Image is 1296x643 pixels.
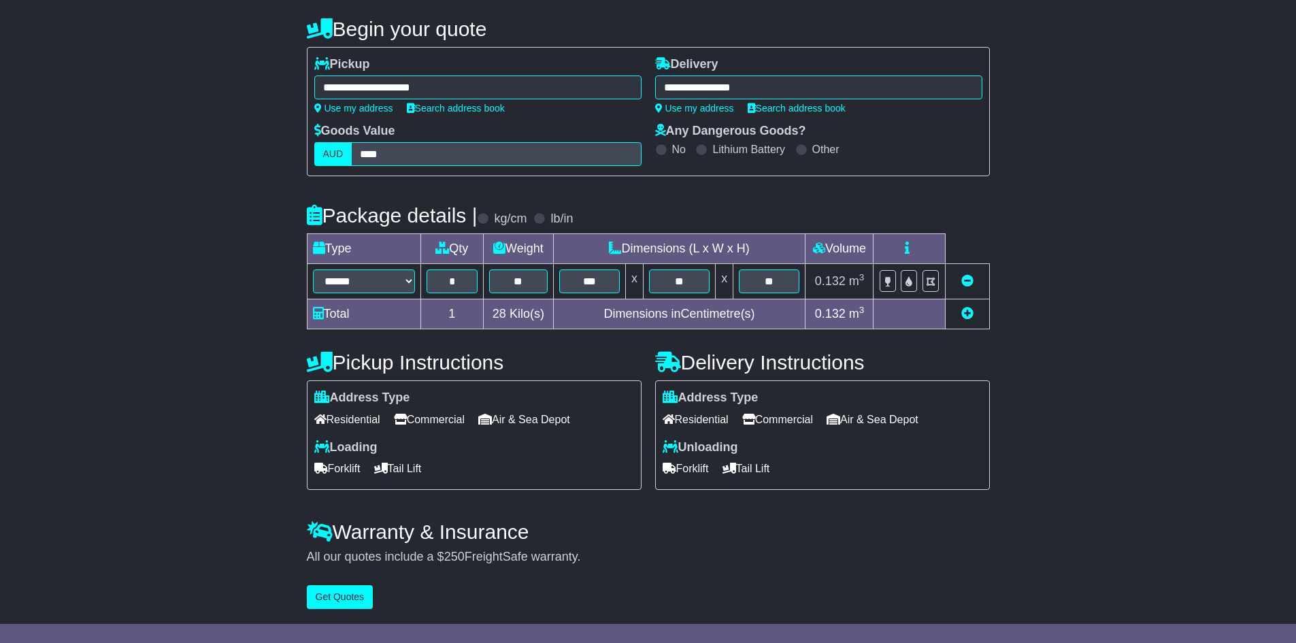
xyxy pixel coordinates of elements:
td: x [625,264,643,299]
td: Total [307,299,420,329]
span: 250 [444,550,465,563]
label: lb/in [550,212,573,227]
td: Kilo(s) [484,299,554,329]
td: Dimensions (L x W x H) [553,234,805,264]
span: Residential [314,409,380,430]
td: Dimensions in Centimetre(s) [553,299,805,329]
label: AUD [314,142,352,166]
h4: Delivery Instructions [655,351,990,374]
label: Address Type [314,391,410,406]
span: 28 [493,307,506,320]
label: Lithium Battery [712,143,785,156]
label: Address Type [663,391,759,406]
span: m [849,307,865,320]
span: Commercial [394,409,465,430]
span: Forklift [314,458,361,479]
sup: 3 [859,272,865,282]
span: m [849,274,865,288]
label: Loading [314,440,378,455]
a: Search address book [407,103,505,114]
a: Use my address [655,103,734,114]
span: Air & Sea Depot [827,409,918,430]
label: No [672,143,686,156]
td: x [716,264,733,299]
span: 0.132 [815,274,846,288]
td: Volume [805,234,874,264]
label: Other [812,143,840,156]
h4: Pickup Instructions [307,351,642,374]
h4: Warranty & Insurance [307,521,990,543]
td: Qty [420,234,484,264]
div: All our quotes include a $ FreightSafe warranty. [307,550,990,565]
label: Unloading [663,440,738,455]
a: Use my address [314,103,393,114]
a: Search address book [748,103,846,114]
label: Delivery [655,57,718,72]
span: Forklift [663,458,709,479]
a: Remove this item [961,274,974,288]
td: Weight [484,234,554,264]
a: Add new item [961,307,974,320]
td: 1 [420,299,484,329]
label: Goods Value [314,124,395,139]
td: Type [307,234,420,264]
span: Residential [663,409,729,430]
h4: Package details | [307,204,478,227]
label: Pickup [314,57,370,72]
span: Tail Lift [374,458,422,479]
span: Air & Sea Depot [478,409,570,430]
label: Any Dangerous Goods? [655,124,806,139]
span: Tail Lift [722,458,770,479]
sup: 3 [859,305,865,315]
span: 0.132 [815,307,846,320]
h4: Begin your quote [307,18,990,40]
label: kg/cm [494,212,527,227]
button: Get Quotes [307,585,373,609]
span: Commercial [742,409,813,430]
